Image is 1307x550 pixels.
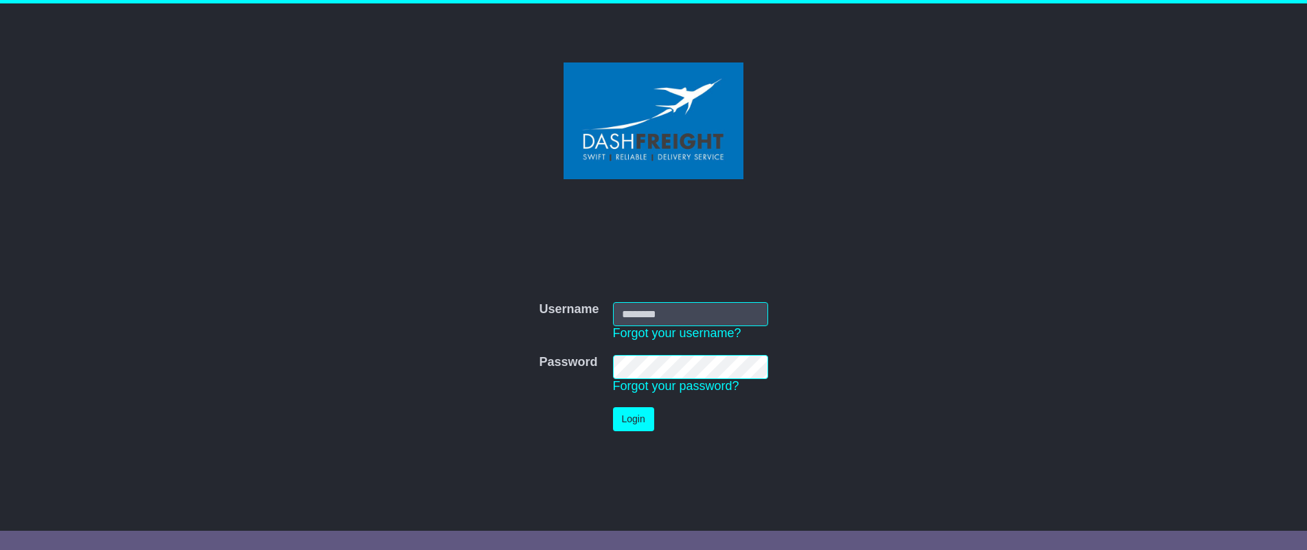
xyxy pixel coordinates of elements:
label: Username [539,302,599,317]
a: Forgot your password? [613,379,739,393]
img: Dash Freight [564,62,743,179]
button: Login [613,407,654,431]
label: Password [539,355,597,370]
a: Forgot your username? [613,326,741,340]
